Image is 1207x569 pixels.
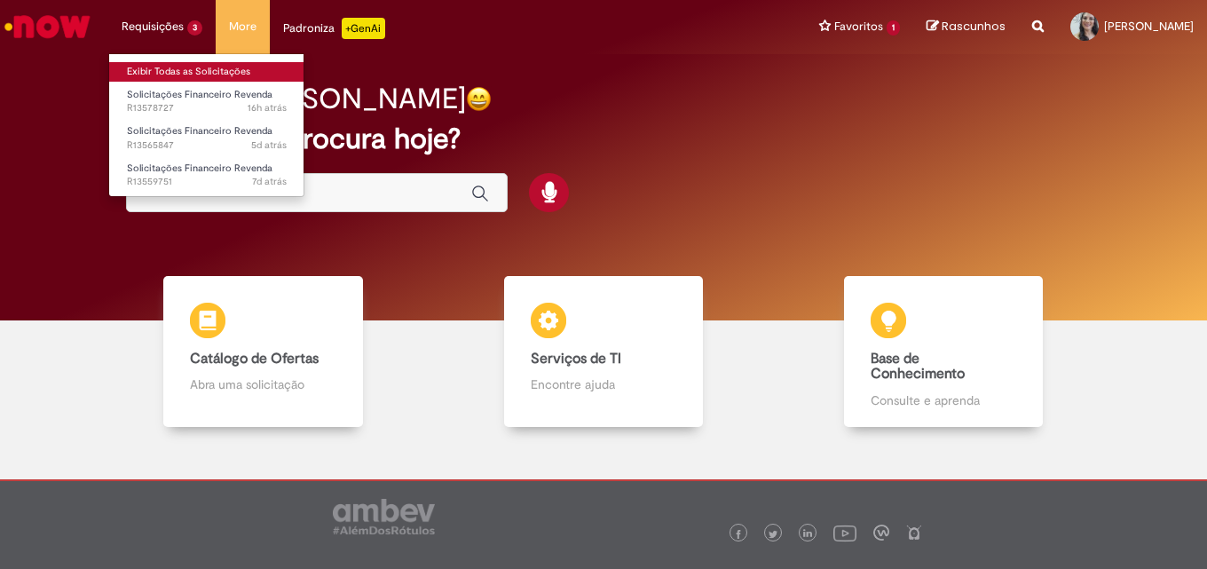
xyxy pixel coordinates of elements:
span: 3 [187,20,202,36]
img: logo_footer_ambev_rotulo_gray.png [333,499,435,534]
img: logo_footer_facebook.png [734,530,743,539]
time: 23/09/2025 15:21:48 [252,175,287,188]
span: Requisições [122,18,184,36]
span: 7d atrás [252,175,287,188]
a: Aberto R13559751 : Solicitações Financeiro Revenda [109,159,304,192]
p: +GenAi [342,18,385,39]
span: R13565847 [127,138,287,153]
a: Rascunhos [927,19,1006,36]
span: [PERSON_NAME] [1104,19,1194,34]
ul: Requisições [108,53,304,197]
span: R13578727 [127,101,287,115]
a: Aberto R13578727 : Solicitações Financeiro Revenda [109,85,304,118]
span: More [229,18,256,36]
time: 25/09/2025 10:46:19 [251,138,287,152]
span: R13559751 [127,175,287,189]
img: happy-face.png [466,86,492,112]
img: logo_footer_linkedin.png [803,529,812,540]
img: ServiceNow [2,9,93,44]
span: 16h atrás [248,101,287,115]
span: Rascunhos [942,18,1006,35]
span: 5d atrás [251,138,287,152]
p: Abra uma solicitação [190,375,335,393]
a: Base de Conhecimento Consulte e aprenda [774,276,1114,427]
b: Catálogo de Ofertas [190,350,319,367]
span: Solicitações Financeiro Revenda [127,162,272,175]
b: Base de Conhecimento [871,350,965,383]
img: logo_footer_twitter.png [769,530,777,539]
a: Aberto R13565847 : Solicitações Financeiro Revenda [109,122,304,154]
div: Padroniza [283,18,385,39]
a: Serviços de TI Encontre ajuda [433,276,773,427]
b: Serviços de TI [531,350,621,367]
p: Consulte e aprenda [871,391,1016,409]
img: logo_footer_workplace.png [873,525,889,541]
a: Catálogo de Ofertas Abra uma solicitação [93,276,433,427]
span: Favoritos [834,18,883,36]
span: 1 [887,20,900,36]
span: Solicitações Financeiro Revenda [127,88,272,101]
span: Solicitações Financeiro Revenda [127,124,272,138]
time: 29/09/2025 17:53:37 [248,101,287,115]
img: logo_footer_naosei.png [906,525,922,541]
h2: O que você procura hoje? [126,123,1081,154]
a: Exibir Todas as Solicitações [109,62,304,82]
img: logo_footer_youtube.png [833,521,856,544]
p: Encontre ajuda [531,375,676,393]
